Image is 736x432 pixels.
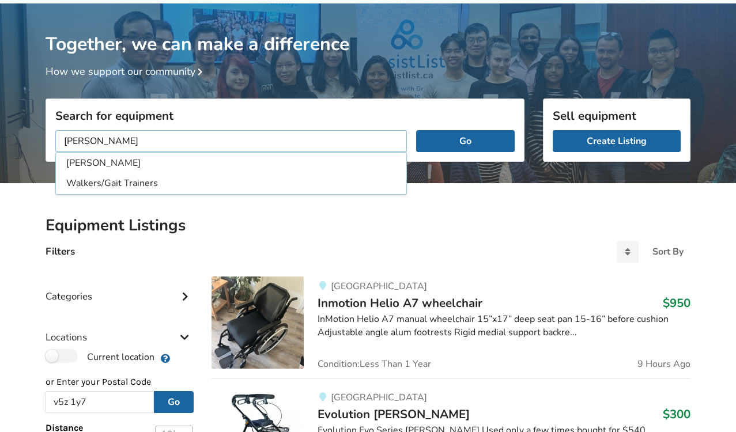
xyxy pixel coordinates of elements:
h3: $950 [663,295,690,310]
button: Go [154,391,194,413]
h3: Search for equipment [55,108,515,123]
span: Condition: Less Than 1 Year [318,359,431,369]
button: Go [416,130,515,152]
p: or Enter your Postal Code [46,376,193,389]
div: InMotion Helio A7 manual wheelchair 15”x17” deep seat pan 15-16” before cushion Adjustable angle ... [318,313,690,339]
a: mobility-inmotion helio a7 wheelchair[GEOGRAPHIC_DATA]Inmotion Helio A7 wheelchair$950InMotion He... [212,276,690,378]
li: [PERSON_NAME] [58,154,404,173]
label: Current location [46,349,154,364]
img: mobility-inmotion helio a7 wheelchair [212,276,304,369]
span: [GEOGRAPHIC_DATA] [331,280,427,293]
h3: $300 [663,407,690,422]
h4: Filters [46,245,75,258]
span: Inmotion Helio A7 wheelchair [318,295,482,311]
input: Post Code [45,391,154,413]
h3: Sell equipment [553,108,681,123]
input: I am looking for... [55,130,407,152]
li: Walkers/Gait Trainers [58,174,404,193]
a: How we support our community [46,65,207,78]
span: 9 Hours Ago [637,359,690,369]
a: Create Listing [553,130,681,152]
h1: Together, we can make a difference [46,3,690,56]
div: Sort By [652,247,684,256]
div: Locations [46,308,193,349]
div: Categories [46,267,193,308]
span: Evolution [PERSON_NAME] [318,406,470,422]
h2: Equipment Listings [46,215,690,236]
span: [GEOGRAPHIC_DATA] [331,391,427,404]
